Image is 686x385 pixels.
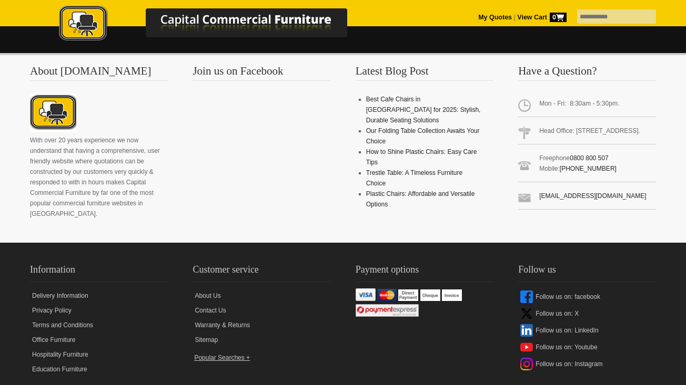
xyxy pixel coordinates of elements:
img: VISA [356,288,376,301]
img: Mastercard [377,289,397,301]
a: Office Furniture [30,332,168,347]
h2: Follow us [518,262,656,282]
img: facebook-icon [520,290,533,303]
a: Delivery Information [30,288,168,303]
a: Education Furniture [30,362,168,377]
span: 0 [550,13,567,22]
h2: Information [30,262,168,282]
a: Hospitality Furniture [30,347,168,362]
h2: Customer service [193,262,330,282]
h3: Latest Blog Post [356,66,493,81]
img: Cheque [420,289,440,300]
h2: Payment options [356,262,493,282]
img: Windcave / Payment Express [356,304,419,317]
img: About CCFNZ Logo [30,94,76,132]
a: Warranty & Returns [193,318,330,332]
a: Our Folding Table Collection Awaits Your Choice [366,127,480,145]
a: 0800 800 507 [570,154,608,162]
a: Follow us on: X [518,305,656,322]
strong: View Cart [517,14,567,21]
img: instagram-icon [520,358,533,370]
a: Follow us on: facebook [518,288,656,305]
a: Privacy Policy [30,303,168,318]
img: Invoice [442,289,462,300]
iframe: fb:page Facebook Social Plugin [193,94,329,210]
a: About Us [193,288,330,303]
a: My Quotes [478,14,512,21]
h3: Have a Question? [518,66,656,81]
a: Follow us on: LinkedIn [518,322,656,339]
img: Capital Commercial Furniture Logo [30,5,398,44]
span: Freephone Mobile: [518,149,656,182]
a: Best Cafe Chairs in [GEOGRAPHIC_DATA] for 2025: Stylish, Durable Seating Solutions [366,96,481,124]
h3: About [DOMAIN_NAME] [30,66,168,81]
a: How to Shine Plastic Chairs: Easy Care Tips [366,148,477,166]
a: Follow us on: Instagram [518,356,656,372]
a: Trestle Table: A Timeless Furniture Choice [366,169,462,187]
p: With over 20 years experience we now understand that having a comprehensive, user friendly websit... [30,135,168,219]
img: linkedin-icon [520,324,533,337]
img: Direct Payment [398,289,418,300]
a: Plastic Chairs: Affordable and Versatile Options [366,190,475,208]
a: Contact Us [193,303,330,318]
a: [EMAIL_ADDRESS][DOMAIN_NAME] [539,192,646,200]
img: x-icon [520,307,533,320]
a: Capital Commercial Furniture Logo [30,5,398,47]
a: Follow us on: Youtube [518,339,656,356]
a: View Cart0 [516,14,567,21]
a: Terms and Conditions [30,318,168,332]
a: Sitemap [193,332,330,347]
h3: Join us on Facebook [193,66,330,81]
span: Mon - Fri: 8:30am - 5:30pm. [518,94,656,117]
img: youtube-icon [520,341,533,353]
span: Head Office: [STREET_ADDRESS]. [518,121,656,144]
a: [PHONE_NUMBER] [560,165,617,172]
